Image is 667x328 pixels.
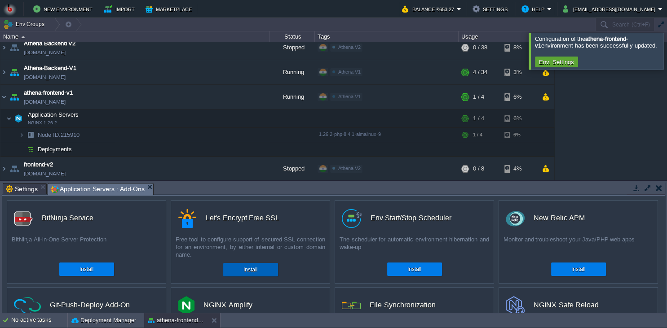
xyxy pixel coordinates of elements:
img: AMDAwAAAACH5BAEAAAAALAAAAAABAAEAAAICRAEAOw== [12,109,25,127]
button: Import [104,4,137,14]
a: [DOMAIN_NAME] [24,169,66,178]
div: 6% [504,109,534,127]
button: New Environment [33,4,95,14]
div: Tags [315,31,458,42]
img: logo.png [14,209,33,228]
a: Deployments [37,145,73,153]
button: Install [407,265,421,274]
b: athena-frontend-v1 [535,35,628,49]
div: Usage [459,31,554,42]
img: AMDAwAAAACH5BAEAAAAALAAAAAABAAEAAAICRAEAOw== [24,142,37,156]
div: The scheduler for automatic environment hibernation and wake-up [335,236,494,258]
img: AMDAwAAAACH5BAEAAAAALAAAAAABAAEAAAICRAEAOw== [24,128,37,142]
div: 1 / 4 [473,128,482,142]
div: 1 / 4 [473,85,484,109]
button: Balance ₹653.27 [402,4,457,14]
div: Free tool to configure support of secured SSL connection for an environment, by either internal o... [171,236,330,258]
img: logo.svg [506,296,525,315]
a: Node ID:215910 [37,131,81,139]
button: Install [571,265,585,274]
div: Status [270,31,314,42]
div: Stopped [270,157,315,181]
span: Athena V2 [338,166,361,171]
img: nginx-amplify-logo.png [178,296,194,315]
div: Monitor and troubleshoot your Java/PHP web apps [499,236,658,258]
img: AMDAwAAAACH5BAEAAAAALAAAAAABAAEAAAICRAEAOw== [0,85,8,109]
div: 8% [504,35,534,60]
span: Settings [6,184,38,194]
div: Running [270,85,315,109]
div: NGINX Safe Reload [534,296,599,315]
span: Athena V1 [338,94,361,99]
img: logo.png [342,209,362,228]
span: NGINX 1.26.2 [28,120,57,126]
a: frontend-v2 [24,160,53,169]
img: AMDAwAAAACH5BAEAAAAALAAAAAABAAEAAAICRAEAOw== [0,157,8,181]
button: Marketplace [146,4,194,14]
img: AMDAwAAAACH5BAEAAAAALAAAAAABAAEAAAICRAEAOw== [8,60,21,84]
button: Deployment Manager [71,316,136,325]
span: 215910 [37,131,81,139]
button: Settings [473,4,510,14]
img: AMDAwAAAACH5BAEAAAAALAAAAAABAAEAAAICRAEAOw== [0,60,8,84]
img: AMDAwAAAACH5BAEAAAAALAAAAAABAAEAAAICRAEAOw== [8,157,21,181]
span: 1.26.2-php-8.4.1-almalinux-9 [319,131,381,137]
img: icon.png [342,296,361,315]
span: Node ID: [38,131,61,138]
img: AMDAwAAAACH5BAEAAAAALAAAAAABAAEAAAICRAEAOw== [6,109,12,127]
div: 0 / 8 [473,157,484,181]
a: [DOMAIN_NAME] [24,48,66,57]
img: AMDAwAAAACH5BAEAAAAALAAAAAABAAEAAAICRAEAOw== [0,35,8,60]
span: Athena V2 [338,44,361,50]
img: ci-cd-icon.png [14,297,41,314]
span: Configuration of the environment has been successfully updated. [535,35,657,49]
span: Application Servers : Add-Ons [51,184,145,195]
div: BitNinja Service [42,209,93,227]
div: Env Start/Stop Scheduler [371,209,451,227]
img: Bitss Techniques [3,2,17,16]
button: athena-frontend-v1 [148,316,204,325]
div: 3% [504,60,534,84]
a: Athena-Backend-V1 [24,64,76,73]
img: AMDAwAAAACH5BAEAAAAALAAAAAABAAEAAAICRAEAOw== [8,85,21,109]
a: Application ServersNGINX 1.26.2 [27,111,80,118]
a: [DOMAIN_NAME] [24,73,66,82]
div: 1 / 4 [473,109,484,127]
div: Git-Push-Deploy Add-On [50,296,130,315]
div: 0 / 38 [473,35,487,60]
button: Install [80,265,93,274]
div: NGINX Amplify [203,296,252,315]
div: New Relic APM [534,209,585,227]
button: Env. Settings [536,58,577,66]
button: Help [521,4,547,14]
button: Install [243,265,257,274]
a: Athena Backend V2 [24,39,75,48]
div: File Synchronization [370,296,435,315]
div: 6% [504,128,534,142]
img: newrelic_70x70.png [506,209,525,228]
a: [DOMAIN_NAME] [24,97,66,106]
span: Athena V1 [338,69,361,74]
div: Running [270,60,315,84]
span: Application Servers [27,111,80,118]
img: AMDAwAAAACH5BAEAAAAALAAAAAABAAEAAAICRAEAOw== [8,35,21,60]
img: letsencrypt.png [178,209,197,228]
a: athena-frontend-v1 [24,88,73,97]
img: AMDAwAAAACH5BAEAAAAALAAAAAABAAEAAAICRAEAOw== [19,142,24,156]
div: BitNinja All-in-One Server Protection [7,236,166,258]
div: Name [1,31,269,42]
img: AMDAwAAAACH5BAEAAAAALAAAAAABAAEAAAICRAEAOw== [21,36,25,38]
div: 6% [504,85,534,109]
div: Stopped [270,35,315,60]
button: [EMAIL_ADDRESS][DOMAIN_NAME] [563,4,658,14]
img: AMDAwAAAACH5BAEAAAAALAAAAAABAAEAAAICRAEAOw== [19,128,24,142]
button: Env Groups [3,18,48,31]
div: 4 / 34 [473,60,487,84]
div: 4% [504,157,534,181]
div: Let's Encrypt Free SSL [206,209,279,227]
